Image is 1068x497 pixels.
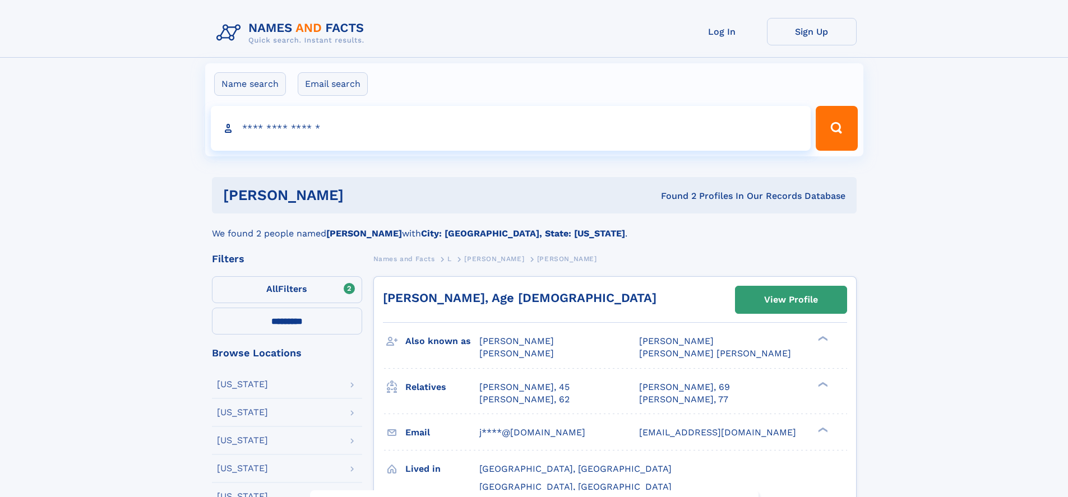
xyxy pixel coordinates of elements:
[447,252,452,266] a: L
[421,228,625,239] b: City: [GEOGRAPHIC_DATA], State: [US_STATE]
[639,348,791,359] span: [PERSON_NAME] [PERSON_NAME]
[212,348,362,358] div: Browse Locations
[405,378,479,397] h3: Relatives
[217,380,268,389] div: [US_STATE]
[447,255,452,263] span: L
[639,427,796,438] span: [EMAIL_ADDRESS][DOMAIN_NAME]
[405,459,479,479] h3: Lived in
[639,336,714,346] span: [PERSON_NAME]
[479,336,554,346] span: [PERSON_NAME]
[479,481,672,492] span: [GEOGRAPHIC_DATA], [GEOGRAPHIC_DATA]
[212,276,362,303] label: Filters
[639,381,730,393] a: [PERSON_NAME], 69
[639,393,728,406] a: [PERSON_NAME], 77
[405,332,479,351] h3: Also known as
[815,335,829,342] div: ❯
[298,72,368,96] label: Email search
[537,255,597,263] span: [PERSON_NAME]
[816,106,857,151] button: Search Button
[223,188,502,202] h1: [PERSON_NAME]
[479,463,672,474] span: [GEOGRAPHIC_DATA], [GEOGRAPHIC_DATA]
[405,423,479,442] h3: Email
[815,426,829,433] div: ❯
[479,393,570,406] a: [PERSON_NAME], 62
[326,228,402,239] b: [PERSON_NAME]
[212,254,362,264] div: Filters
[502,190,845,202] div: Found 2 Profiles In Our Records Database
[212,213,857,240] div: We found 2 people named with .
[214,72,286,96] label: Name search
[479,348,554,359] span: [PERSON_NAME]
[815,380,829,388] div: ❯
[217,464,268,473] div: [US_STATE]
[479,381,570,393] a: [PERSON_NAME], 45
[677,18,767,45] a: Log In
[383,291,656,305] a: [PERSON_NAME], Age [DEMOGRAPHIC_DATA]
[373,252,435,266] a: Names and Facts
[266,284,278,294] span: All
[736,286,847,313] a: View Profile
[464,252,524,266] a: [PERSON_NAME]
[217,436,268,445] div: [US_STATE]
[764,287,818,313] div: View Profile
[217,408,268,417] div: [US_STATE]
[767,18,857,45] a: Sign Up
[212,18,373,48] img: Logo Names and Facts
[211,106,811,151] input: search input
[464,255,524,263] span: [PERSON_NAME]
